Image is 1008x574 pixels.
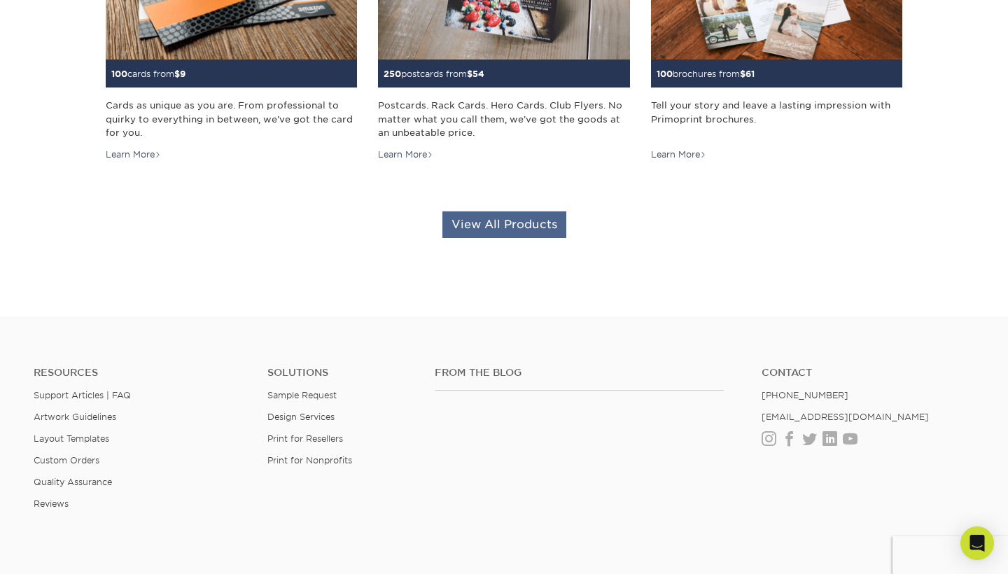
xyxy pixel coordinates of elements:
[34,498,69,509] a: Reviews
[34,455,99,465] a: Custom Orders
[267,367,414,379] h4: Solutions
[651,148,706,161] div: Learn More
[892,536,1008,574] iframe: Google Customer Reviews
[34,477,112,487] a: Quality Assurance
[657,69,673,79] span: 100
[467,69,472,79] span: $
[384,69,484,79] small: postcards from
[740,69,745,79] span: $
[267,390,337,400] a: Sample Request
[960,526,994,560] div: Open Intercom Messenger
[34,433,109,444] a: Layout Templates
[651,99,902,139] div: Tell your story and leave a lasting impression with Primoprint brochures.
[111,69,127,79] span: 100
[384,69,401,79] span: 250
[180,69,185,79] span: 9
[745,69,755,79] span: 61
[34,412,116,422] a: Artwork Guidelines
[106,99,357,139] div: Cards as unique as you are. From professional to quirky to everything in between, we've got the c...
[762,390,848,400] a: [PHONE_NUMBER]
[435,367,724,379] h4: From the Blog
[174,69,180,79] span: $
[762,367,974,379] a: Contact
[267,455,352,465] a: Print for Nonprofits
[378,99,629,139] div: Postcards. Rack Cards. Hero Cards. Club Flyers. No matter what you call them, we've got the goods...
[267,412,335,422] a: Design Services
[267,433,343,444] a: Print for Resellers
[762,412,929,422] a: [EMAIL_ADDRESS][DOMAIN_NAME]
[378,148,433,161] div: Learn More
[106,148,161,161] div: Learn More
[657,69,755,79] small: brochures from
[34,367,246,379] h4: Resources
[34,390,131,400] a: Support Articles | FAQ
[111,69,185,79] small: cards from
[442,211,566,238] a: View All Products
[472,69,484,79] span: 54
